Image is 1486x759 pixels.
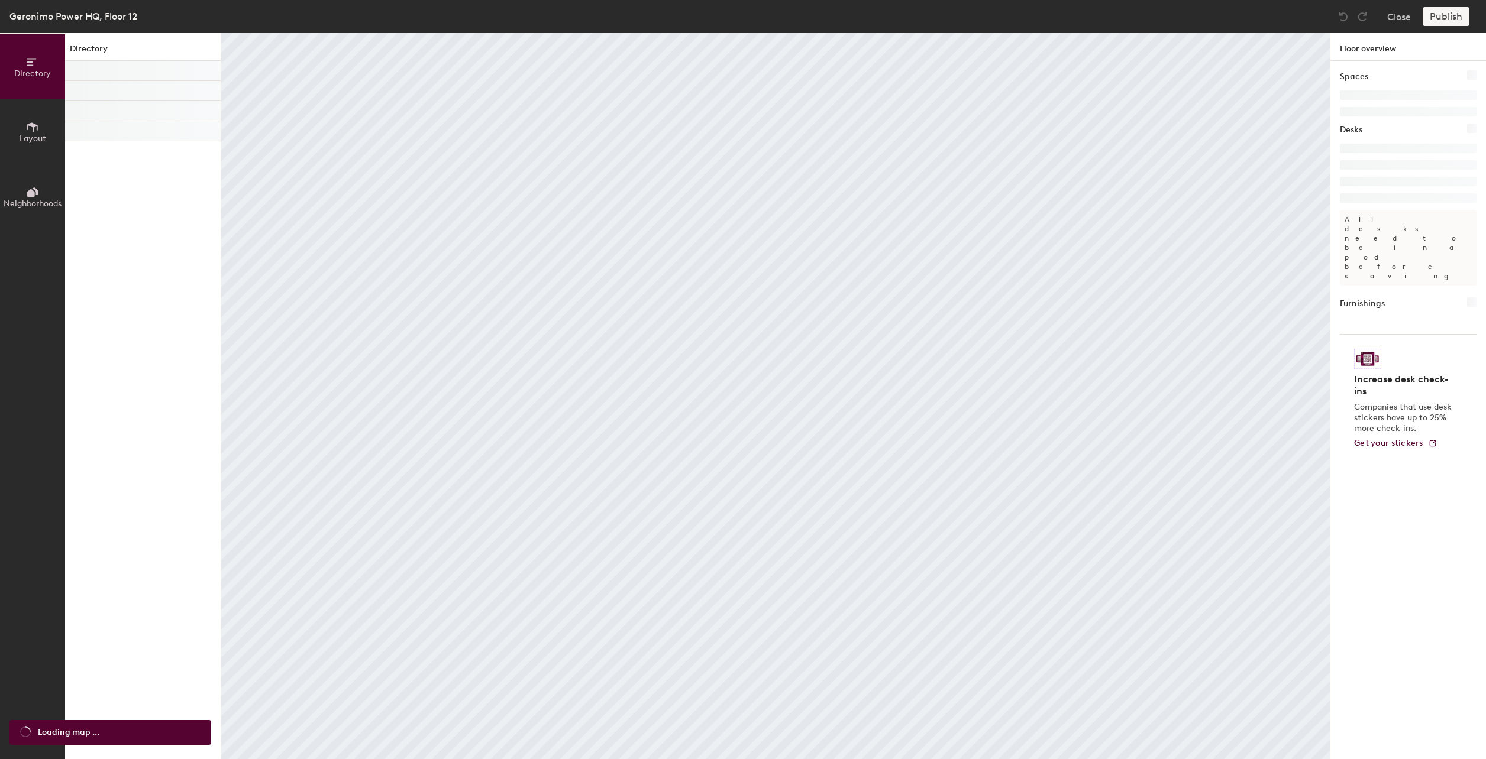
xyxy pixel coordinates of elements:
[20,134,46,144] span: Layout
[1354,374,1455,397] h4: Increase desk check-ins
[1340,124,1362,137] h1: Desks
[14,69,51,79] span: Directory
[1340,210,1477,286] p: All desks need to be in a pod before saving
[38,726,99,739] span: Loading map ...
[9,9,137,24] div: Geronimo Power HQ, Floor 12
[1387,7,1411,26] button: Close
[1340,70,1368,83] h1: Spaces
[1354,439,1437,449] a: Get your stickers
[1356,11,1368,22] img: Redo
[1354,402,1455,434] p: Companies that use desk stickers have up to 25% more check-ins.
[1338,11,1349,22] img: Undo
[221,33,1330,759] canvas: Map
[1354,438,1423,448] span: Get your stickers
[65,43,221,61] h1: Directory
[4,199,62,209] span: Neighborhoods
[1354,349,1381,369] img: Sticker logo
[1340,297,1385,310] h1: Furnishings
[1330,33,1486,61] h1: Floor overview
